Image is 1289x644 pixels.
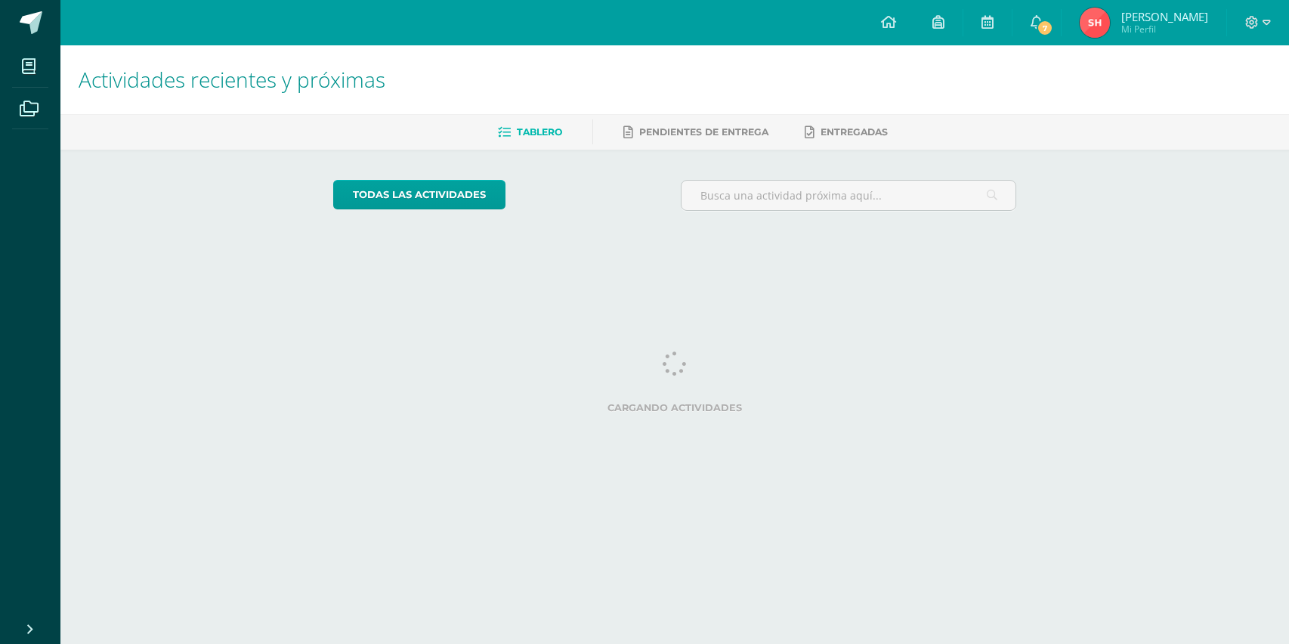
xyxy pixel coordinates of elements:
a: todas las Actividades [333,180,505,209]
label: Cargando actividades [333,402,1017,413]
span: Actividades recientes y próximas [79,65,385,94]
a: Tablero [498,120,562,144]
a: Pendientes de entrega [623,120,768,144]
input: Busca una actividad próxima aquí... [682,181,1016,210]
span: Pendientes de entrega [639,126,768,138]
span: Tablero [517,126,562,138]
span: 7 [1037,20,1053,36]
span: Mi Perfil [1121,23,1208,36]
a: Entregadas [805,120,888,144]
span: Entregadas [821,126,888,138]
img: 85eae72d3e941af0bf7a8e347557fbb8.png [1080,8,1110,38]
span: [PERSON_NAME] [1121,9,1208,24]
